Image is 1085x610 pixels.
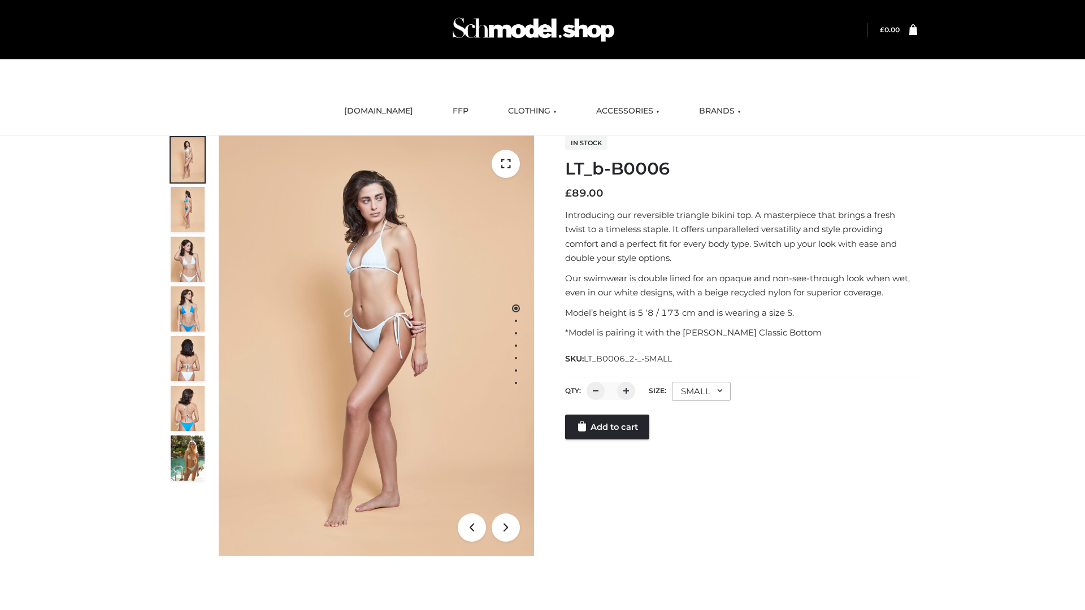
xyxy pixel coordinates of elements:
label: Size: [649,386,666,395]
h1: LT_b-B0006 [565,159,917,179]
a: [DOMAIN_NAME] [336,99,422,124]
p: Introducing our reversible triangle bikini top. A masterpiece that brings a fresh twist to a time... [565,208,917,265]
a: CLOTHING [500,99,565,124]
span: LT_B0006_2-_-SMALL [584,354,672,364]
img: ArielClassicBikiniTop_CloudNine_AzureSky_OW114ECO_7-scaled.jpg [171,336,205,381]
img: Schmodel Admin 964 [449,7,618,52]
a: Add to cart [565,415,649,439]
a: BRANDS [691,99,749,124]
a: ACCESSORIES [588,99,668,124]
p: *Model is pairing it with the [PERSON_NAME] Classic Bottom [565,325,917,340]
img: ArielClassicBikiniTop_CloudNine_AzureSky_OW114ECO_1 [219,136,534,556]
span: In stock [565,136,607,150]
bdi: 89.00 [565,187,604,199]
img: ArielClassicBikiniTop_CloudNine_AzureSky_OW114ECO_3-scaled.jpg [171,237,205,282]
img: ArielClassicBikiniTop_CloudNine_AzureSky_OW114ECO_4-scaled.jpg [171,286,205,332]
span: £ [565,187,572,199]
a: £0.00 [880,25,900,34]
img: ArielClassicBikiniTop_CloudNine_AzureSky_OW114ECO_2-scaled.jpg [171,187,205,232]
img: ArielClassicBikiniTop_CloudNine_AzureSky_OW114ECO_8-scaled.jpg [171,386,205,431]
img: Arieltop_CloudNine_AzureSky2.jpg [171,435,205,481]
a: FFP [444,99,477,124]
div: SMALL [672,382,731,401]
label: QTY: [565,386,581,395]
span: £ [880,25,884,34]
p: Model’s height is 5 ‘8 / 173 cm and is wearing a size S. [565,306,917,320]
span: SKU: [565,352,673,365]
p: Our swimwear is double lined for an opaque and non-see-through look when wet, even in our white d... [565,271,917,300]
img: ArielClassicBikiniTop_CloudNine_AzureSky_OW114ECO_1-scaled.jpg [171,137,205,182]
bdi: 0.00 [880,25,900,34]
